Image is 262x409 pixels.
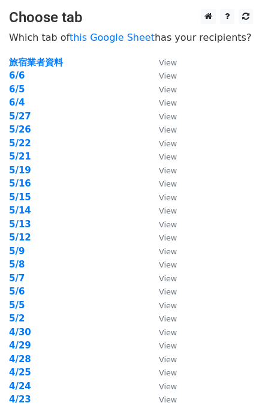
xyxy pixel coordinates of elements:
a: View [147,124,177,135]
a: 5/19 [9,165,31,176]
a: View [147,286,177,297]
a: 5/12 [9,232,31,243]
a: View [147,340,177,351]
a: 5/8 [9,259,25,270]
a: View [147,97,177,108]
a: 4/25 [9,367,31,378]
a: 6/4 [9,97,25,108]
a: 5/27 [9,111,31,122]
a: View [147,138,177,149]
a: View [147,300,177,311]
a: 5/15 [9,192,31,203]
a: View [147,165,177,176]
a: View [147,70,177,81]
strong: 5/6 [9,286,25,297]
small: View [159,287,177,296]
small: View [159,314,177,323]
a: 5/5 [9,300,25,311]
a: 5/13 [9,219,31,230]
a: View [147,394,177,405]
a: 4/29 [9,340,31,351]
a: View [147,205,177,216]
small: View [159,139,177,148]
small: View [159,152,177,161]
a: 5/7 [9,273,25,284]
small: View [159,233,177,242]
small: View [159,193,177,202]
a: View [147,246,177,257]
small: View [159,58,177,67]
a: View [147,273,177,284]
small: View [159,382,177,391]
a: 5/2 [9,313,25,324]
a: 5/22 [9,138,31,149]
a: View [147,232,177,243]
small: View [159,355,177,364]
h3: Choose tab [9,9,253,26]
a: View [147,192,177,203]
small: View [159,85,177,94]
a: View [147,327,177,338]
a: 6/5 [9,84,25,95]
small: View [159,112,177,121]
a: View [147,178,177,189]
small: View [159,179,177,188]
small: View [159,247,177,256]
a: 5/14 [9,205,31,216]
a: 6/6 [9,70,25,81]
a: View [147,381,177,392]
small: View [159,395,177,404]
a: View [147,57,177,68]
small: View [159,328,177,337]
small: View [159,71,177,80]
a: 5/21 [9,151,31,162]
a: View [147,259,177,270]
small: View [159,260,177,269]
small: View [159,206,177,215]
a: 4/30 [9,327,31,338]
p: Which tab of has your recipients? [9,31,253,44]
a: View [147,84,177,95]
a: 5/9 [9,246,25,257]
a: 5/26 [9,124,31,135]
small: View [159,368,177,377]
a: 4/24 [9,381,31,392]
small: View [159,166,177,175]
a: View [147,151,177,162]
small: View [159,341,177,350]
small: View [159,125,177,134]
a: 4/23 [9,394,31,405]
a: 4/28 [9,354,31,365]
small: View [159,220,177,229]
small: View [159,98,177,107]
a: View [147,367,177,378]
a: 旅宿業者資料 [9,57,63,68]
a: View [147,313,177,324]
a: 5/16 [9,178,31,189]
a: View [147,219,177,230]
small: View [159,274,177,283]
a: View [147,354,177,365]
